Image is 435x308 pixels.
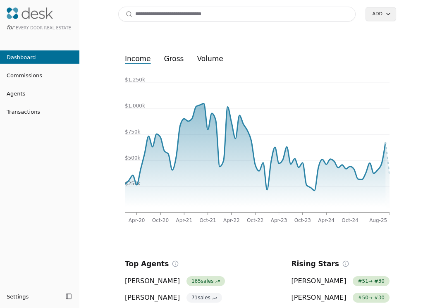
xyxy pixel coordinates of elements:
[247,217,263,223] tspan: Oct-22
[186,276,225,286] span: 165 sales
[125,103,145,109] tspan: $1,000k
[318,217,335,223] tspan: Apr-24
[7,292,29,301] span: Settings
[125,155,141,161] tspan: $500k
[292,258,339,270] h2: Rising Stars
[7,24,14,31] span: for
[353,276,390,286] span: # 51 → # 30
[7,7,53,19] img: Desk
[152,217,169,223] tspan: Oct-20
[129,217,145,223] tspan: Apr-20
[186,293,222,303] span: 71 sales
[366,7,396,21] button: Add
[190,51,229,66] button: volume
[292,293,347,303] span: [PERSON_NAME]
[271,217,287,223] tspan: Apr-23
[369,217,387,223] tspan: Aug-25
[125,77,145,83] tspan: $1,250k
[176,217,192,223] tspan: Apr-21
[223,217,240,223] tspan: Apr-22
[125,129,141,135] tspan: $750k
[125,181,141,186] tspan: $250k
[16,26,71,30] span: Every Door Real Estate
[118,51,158,66] button: income
[125,258,169,270] h2: Top Agents
[125,293,180,303] span: [PERSON_NAME]
[125,276,180,286] span: [PERSON_NAME]
[294,217,311,223] tspan: Oct-23
[3,290,63,303] button: Settings
[158,51,191,66] button: gross
[342,217,358,223] tspan: Oct-24
[199,217,216,223] tspan: Oct-21
[292,276,347,286] span: [PERSON_NAME]
[353,293,390,303] span: # 50 → # 30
